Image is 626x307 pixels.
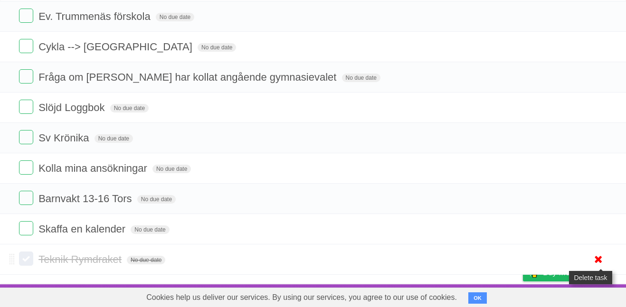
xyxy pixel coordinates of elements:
[131,225,169,234] span: No due date
[38,162,150,174] span: Kolla mina ansökningar
[110,104,149,112] span: No due date
[38,71,339,83] span: Fråga om [PERSON_NAME] har kollat angående gymnasievalet
[137,195,176,204] span: No due date
[38,102,107,113] span: Slöjd Loggbok
[547,287,607,305] a: Suggest a feature
[127,256,165,264] span: No due date
[342,74,380,82] span: No due date
[38,41,195,53] span: Cykla --> [GEOGRAPHIC_DATA]
[156,13,194,21] span: No due date
[468,292,487,304] button: OK
[478,287,499,305] a: Terms
[511,287,535,305] a: Privacy
[19,191,33,205] label: Done
[397,287,417,305] a: About
[152,165,191,173] span: No due date
[38,193,134,205] span: Barnvakt 13-16 Tors
[19,130,33,144] label: Done
[428,287,466,305] a: Developers
[137,288,466,307] span: Cookies help us deliver our services. By using our services, you agree to our use of cookies.
[543,264,602,281] span: Buy me a coffee
[38,223,128,235] span: Skaffa en kalender
[19,100,33,114] label: Done
[19,160,33,175] label: Done
[19,9,33,23] label: Done
[198,43,236,52] span: No due date
[38,132,91,144] span: Sv Krönika
[38,253,124,265] span: Teknik Rymdraket
[19,39,33,53] label: Done
[95,134,133,143] span: No due date
[19,221,33,235] label: Done
[19,69,33,84] label: Done
[19,251,33,266] label: Done
[38,10,153,22] span: Ev. Trummenäs förskola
